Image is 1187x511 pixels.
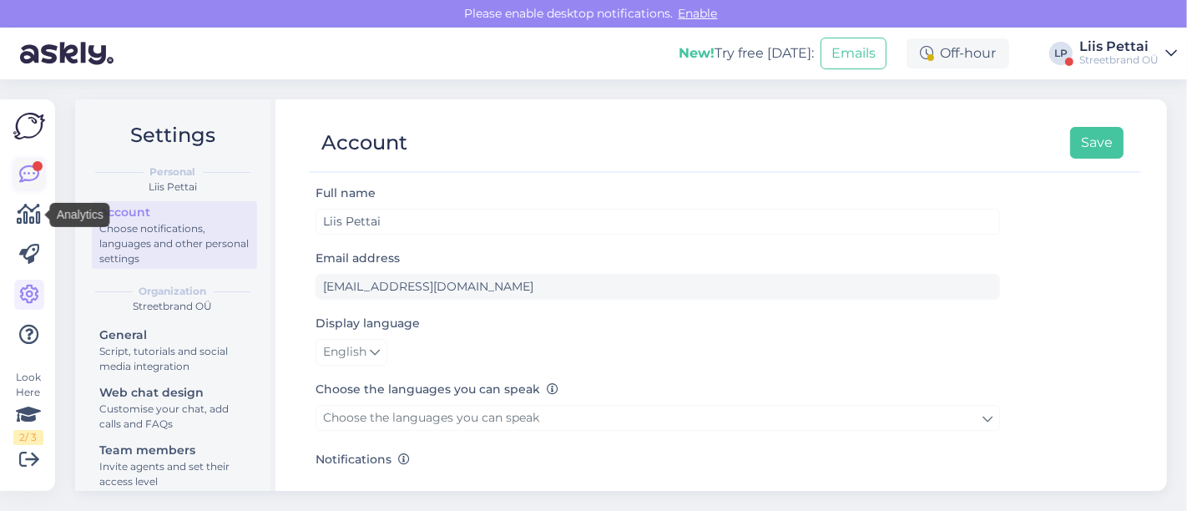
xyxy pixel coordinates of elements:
div: Liis Pettai [1079,40,1159,53]
input: Enter email [316,274,1000,300]
div: Look Here [13,370,43,445]
a: AccountChoose notifications, languages and other personal settings [92,201,257,269]
label: Full name [316,185,376,202]
div: Web chat design [99,384,250,402]
div: General [99,326,250,344]
a: Team membersInvite agents and set their access level [92,439,257,492]
div: Customise your chat, add calls and FAQs [99,402,250,432]
label: Notifications [316,451,410,468]
a: Choose the languages you can speak [316,405,1000,431]
div: Streetbrand OÜ [88,299,257,314]
h2: Settings [88,119,257,151]
div: Analytics [50,203,110,227]
div: Team members [99,442,250,459]
label: Display language [316,315,420,332]
b: Organization [139,284,207,299]
div: Invite agents and set their access level [99,459,250,489]
input: Enter name [316,209,1000,235]
span: Enable [674,6,723,21]
b: New! [679,45,715,61]
label: Email address [316,250,400,267]
div: Account [99,204,250,221]
a: English [316,339,387,366]
div: LP [1049,42,1073,65]
div: Account [321,127,407,159]
img: Askly Logo [13,113,45,139]
span: Choose the languages you can speak [323,410,539,425]
div: 2 / 3 [13,430,43,445]
button: Save [1070,127,1124,159]
div: Liis Pettai [88,180,257,195]
div: Try free [DATE]: [679,43,814,63]
div: Streetbrand OÜ [1079,53,1159,67]
b: Personal [150,164,196,180]
div: Choose notifications, languages and other personal settings [99,221,250,266]
a: Liis PettaiStreetbrand OÜ [1079,40,1177,67]
label: Get email when customer starts a chat [361,475,625,502]
label: Choose the languages you can speak [316,381,558,398]
button: Emails [821,38,886,69]
div: Off-hour [907,38,1009,68]
a: Web chat designCustomise your chat, add calls and FAQs [92,382,257,434]
a: GeneralScript, tutorials and social media integration [92,324,257,377]
div: Script, tutorials and social media integration [99,344,250,374]
span: English [323,343,366,362]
